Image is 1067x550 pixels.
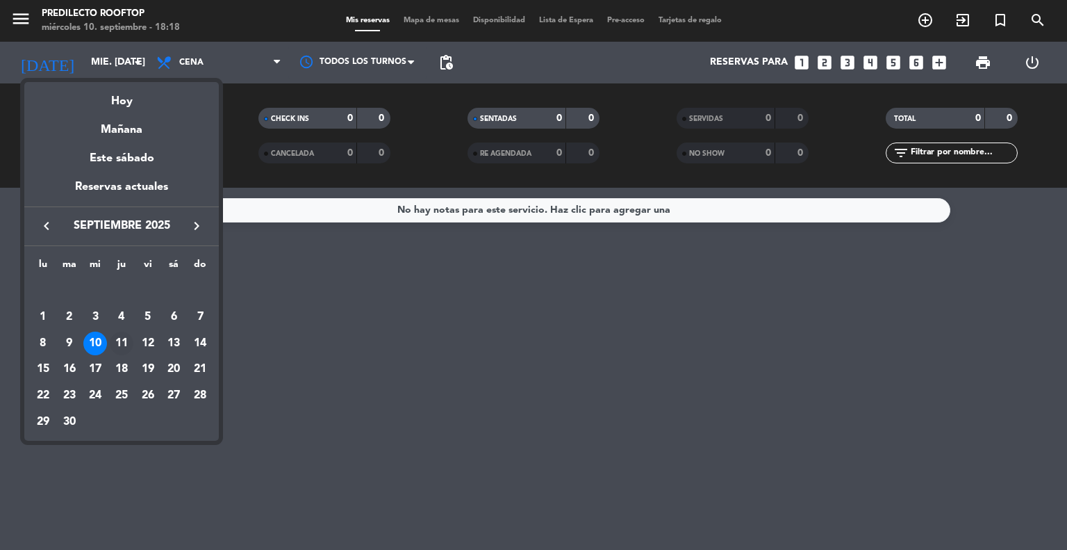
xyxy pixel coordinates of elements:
div: 26 [136,384,160,407]
div: 15 [31,357,55,381]
div: 12 [136,332,160,355]
span: septiembre 2025 [59,217,184,235]
td: 24 de septiembre de 2025 [82,382,108,409]
div: 10 [83,332,107,355]
td: 18 de septiembre de 2025 [108,356,135,382]
i: keyboard_arrow_right [188,218,205,234]
td: 10 de septiembre de 2025 [82,330,108,357]
td: 7 de septiembre de 2025 [187,304,213,330]
td: 14 de septiembre de 2025 [187,330,213,357]
div: 16 [58,357,81,381]
td: 21 de septiembre de 2025 [187,356,213,382]
div: 17 [83,357,107,381]
th: martes [56,257,83,278]
div: Mañana [24,111,219,139]
div: 5 [136,305,160,329]
div: 21 [188,357,212,381]
i: keyboard_arrow_left [38,218,55,234]
td: 9 de septiembre de 2025 [56,330,83,357]
td: 12 de septiembre de 2025 [135,330,161,357]
td: 8 de septiembre de 2025 [30,330,56,357]
div: 24 [83,384,107,407]
div: 3 [83,305,107,329]
td: 3 de septiembre de 2025 [82,304,108,330]
td: 19 de septiembre de 2025 [135,356,161,382]
div: 18 [110,357,133,381]
td: 29 de septiembre de 2025 [30,409,56,435]
th: lunes [30,257,56,278]
div: 13 [162,332,185,355]
td: 27 de septiembre de 2025 [161,382,188,409]
div: 19 [136,357,160,381]
th: jueves [108,257,135,278]
td: 26 de septiembre de 2025 [135,382,161,409]
td: SEP. [30,277,213,304]
div: 2 [58,305,81,329]
td: 28 de septiembre de 2025 [187,382,213,409]
td: 6 de septiembre de 2025 [161,304,188,330]
td: 5 de septiembre de 2025 [135,304,161,330]
td: 4 de septiembre de 2025 [108,304,135,330]
div: Este sábado [24,139,219,178]
button: keyboard_arrow_left [34,217,59,235]
th: domingo [187,257,213,278]
div: 25 [110,384,133,407]
th: miércoles [82,257,108,278]
td: 16 de septiembre de 2025 [56,356,83,382]
div: 22 [31,384,55,407]
th: viernes [135,257,161,278]
button: keyboard_arrow_right [184,217,209,235]
div: 23 [58,384,81,407]
td: 22 de septiembre de 2025 [30,382,56,409]
div: 30 [58,410,81,434]
td: 17 de septiembre de 2025 [82,356,108,382]
div: 8 [31,332,55,355]
td: 15 de septiembre de 2025 [30,356,56,382]
td: 2 de septiembre de 2025 [56,304,83,330]
th: sábado [161,257,188,278]
div: 27 [162,384,185,407]
td: 25 de septiembre de 2025 [108,382,135,409]
div: 20 [162,357,185,381]
div: 14 [188,332,212,355]
td: 11 de septiembre de 2025 [108,330,135,357]
div: 9 [58,332,81,355]
div: 4 [110,305,133,329]
div: 6 [162,305,185,329]
td: 23 de septiembre de 2025 [56,382,83,409]
td: 20 de septiembre de 2025 [161,356,188,382]
div: Reservas actuales [24,178,219,207]
td: 30 de septiembre de 2025 [56,409,83,435]
div: 7 [188,305,212,329]
div: 1 [31,305,55,329]
div: 28 [188,384,212,407]
div: Hoy [24,82,219,111]
div: 29 [31,410,55,434]
td: 13 de septiembre de 2025 [161,330,188,357]
div: 11 [110,332,133,355]
td: 1 de septiembre de 2025 [30,304,56,330]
